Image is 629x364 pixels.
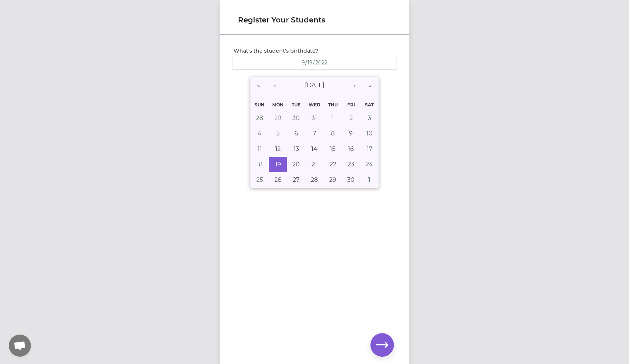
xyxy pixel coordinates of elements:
[250,157,269,172] button: September 18, 2022
[269,110,287,126] button: August 29, 2022
[348,145,354,152] abbr: September 16, 2022
[346,77,362,93] button: ›
[366,161,373,168] abbr: September 24, 2022
[330,145,335,152] abbr: September 15, 2022
[315,59,328,66] input: YYYY
[292,161,300,168] abbr: September 20, 2022
[360,157,379,172] button: September 24, 2022
[360,126,379,141] button: September 10, 2022
[256,114,263,121] abbr: August 28, 2022
[312,161,317,168] abbr: September 21, 2022
[313,130,316,137] abbr: September 7, 2022
[301,59,305,66] input: MM
[312,114,317,121] abbr: August 31, 2022
[255,102,264,107] abbr: Sunday
[238,15,391,25] h1: Register Your Students
[324,141,342,157] button: September 15, 2022
[269,172,287,188] button: September 26, 2022
[349,130,353,137] abbr: September 9, 2022
[292,102,301,107] abbr: Tuesday
[324,110,342,126] button: September 1, 2022
[348,161,354,168] abbr: September 23, 2022
[287,157,305,172] button: September 20, 2022
[250,126,269,141] button: September 4, 2022
[330,161,336,168] abbr: September 22, 2022
[311,176,318,183] abbr: September 28, 2022
[307,59,313,66] input: DD
[250,172,269,188] button: September 25, 2022
[234,47,397,54] label: What's the student's birthdate?
[368,176,370,183] abbr: October 1, 2022
[269,141,287,157] button: September 12, 2022
[313,59,315,66] span: /
[305,172,324,188] button: September 28, 2022
[287,126,305,141] button: September 6, 2022
[329,176,336,183] abbr: September 29, 2022
[283,77,346,93] button: [DATE]
[250,141,269,157] button: September 11, 2022
[368,114,371,121] abbr: September 3, 2022
[328,102,338,107] abbr: Thursday
[367,145,372,152] abbr: September 17, 2022
[349,114,353,121] abbr: September 2, 2022
[274,114,281,121] abbr: August 29, 2022
[342,126,360,141] button: September 9, 2022
[342,141,360,157] button: September 16, 2022
[250,77,267,93] button: «
[342,172,360,188] button: September 30, 2022
[305,59,307,66] span: /
[305,110,324,126] button: August 31, 2022
[269,157,287,172] button: September 19, 2022
[342,110,360,126] button: September 2, 2022
[309,102,320,107] abbr: Wednesday
[287,141,305,157] button: September 13, 2022
[294,145,299,152] abbr: September 13, 2022
[305,82,324,89] span: [DATE]
[305,126,324,141] button: September 7, 2022
[257,161,263,168] abbr: September 18, 2022
[250,110,269,126] button: August 28, 2022
[365,102,374,107] abbr: Saturday
[269,126,287,141] button: September 5, 2022
[366,130,373,137] abbr: September 10, 2022
[332,114,334,121] abbr: September 1, 2022
[257,130,262,137] abbr: September 4, 2022
[293,176,299,183] abbr: September 27, 2022
[276,130,280,137] abbr: September 5, 2022
[267,77,283,93] button: ‹
[360,141,379,157] button: September 17, 2022
[275,161,281,168] abbr: September 19, 2022
[256,176,263,183] abbr: September 25, 2022
[342,157,360,172] button: September 23, 2022
[294,130,298,137] abbr: September 6, 2022
[324,157,342,172] button: September 22, 2022
[305,157,324,172] button: September 21, 2022
[311,145,317,152] abbr: September 14, 2022
[362,77,379,93] button: »
[347,176,355,183] abbr: September 30, 2022
[9,335,31,357] div: Open chat
[324,126,342,141] button: September 8, 2022
[360,110,379,126] button: September 3, 2022
[272,102,284,107] abbr: Monday
[287,172,305,188] button: September 27, 2022
[257,145,262,152] abbr: September 11, 2022
[347,102,355,107] abbr: Friday
[305,141,324,157] button: September 14, 2022
[287,110,305,126] button: August 30, 2022
[292,114,300,121] abbr: August 30, 2022
[324,172,342,188] button: September 29, 2022
[275,145,281,152] abbr: September 12, 2022
[274,176,281,183] abbr: September 26, 2022
[331,130,335,137] abbr: September 8, 2022
[360,172,379,188] button: October 1, 2022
